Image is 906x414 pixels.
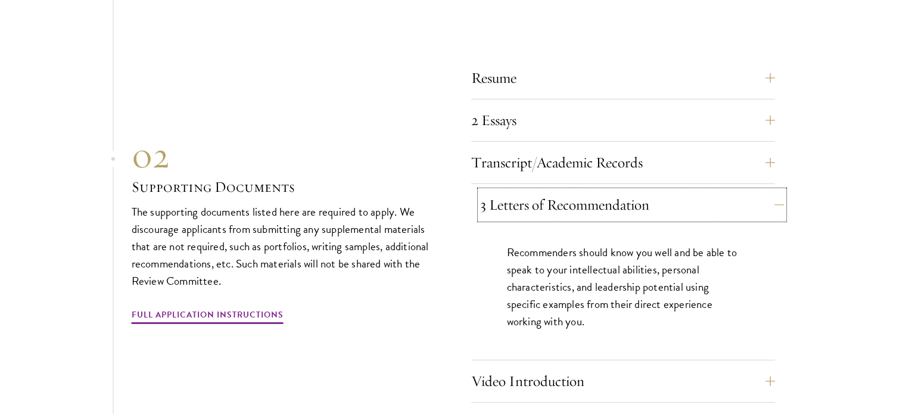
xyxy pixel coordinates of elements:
p: The supporting documents listed here are required to apply. We discourage applicants from submitt... [132,203,435,290]
a: Full Application Instructions [132,307,284,326]
p: Recommenders should know you well and be able to speak to your intellectual abilities, personal c... [507,244,739,330]
button: 2 Essays [471,106,775,135]
button: Video Introduction [471,367,775,396]
button: Resume [471,64,775,92]
div: 02 [132,134,435,177]
h3: Supporting Documents [132,177,435,197]
button: 3 Letters of Recommendation [480,191,784,219]
button: Transcript/Academic Records [471,148,775,177]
